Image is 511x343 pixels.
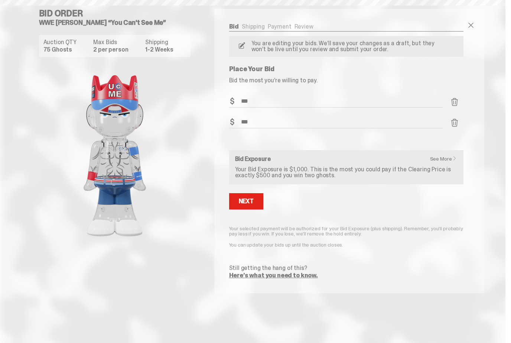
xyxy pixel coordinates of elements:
[39,19,196,26] h5: WWE [PERSON_NAME] “You Can't See Me”
[229,242,464,247] p: You can update your bids up until the auction closes.
[43,47,89,53] dd: 75 Ghosts
[39,9,196,18] h4: Bid Order
[235,156,458,162] h6: Bid Exposure
[145,47,186,53] dd: 1-2 Weeks
[229,193,263,210] button: Next
[229,23,239,30] a: Bid
[93,39,141,45] dt: Max Bids
[239,198,254,204] div: Next
[229,77,464,83] p: Bid the most you’re willing to pay.
[229,226,464,236] p: Your selected payment will be authorized for your Bid Exposure (plus shipping). Remember, you’ll ...
[430,156,461,161] a: See More
[229,66,432,72] p: Place Your Bid
[43,39,89,45] dt: Auction QTY
[40,63,189,248] img: product image
[230,118,234,126] span: $
[248,40,441,52] p: You are editing your bids. We’ll save your changes as a draft, but they won’t be live until you r...
[235,166,458,178] p: Your Bid Exposure is $1,000. This is the most you could pay if the Clearing Price is exactly $500...
[229,271,318,279] a: Here’s what you need to know.
[230,98,234,105] span: $
[229,265,464,271] p: Still getting the hang of this?
[145,39,186,45] dt: Shipping
[93,47,141,53] dd: 2 per person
